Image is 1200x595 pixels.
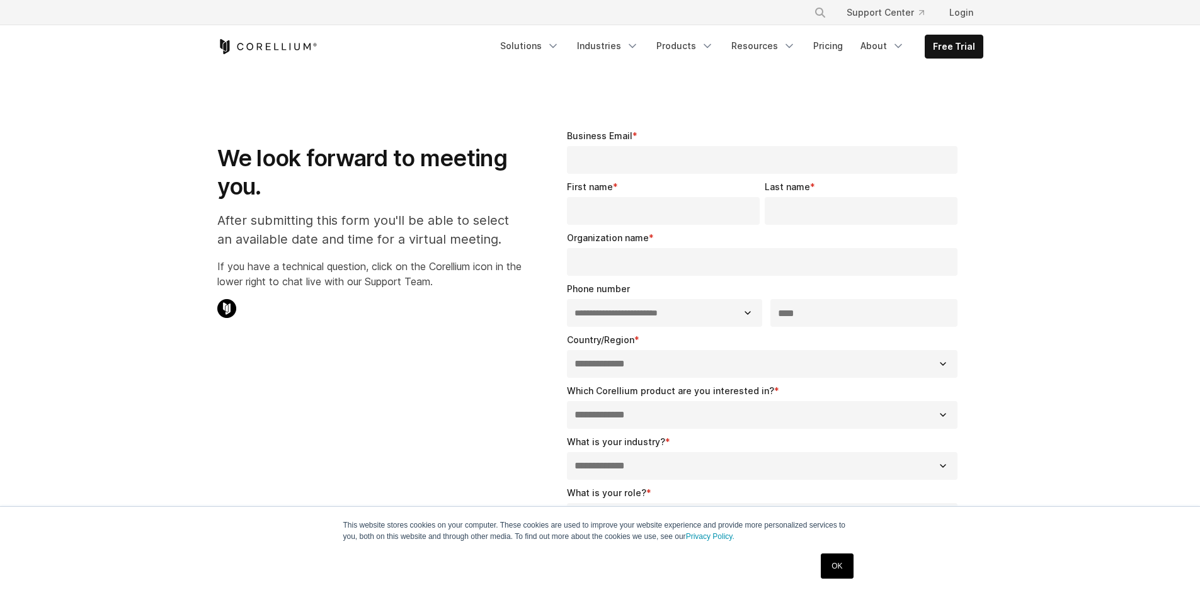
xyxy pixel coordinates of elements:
span: Phone number [567,283,630,294]
div: Navigation Menu [799,1,983,24]
button: Search [809,1,831,24]
a: OK [821,553,853,579]
span: First name [567,181,613,192]
span: What is your role? [567,487,646,498]
span: Business Email [567,130,632,141]
span: What is your industry? [567,436,665,447]
p: This website stores cookies on your computer. These cookies are used to improve your website expe... [343,519,857,542]
a: About [853,35,912,57]
span: Country/Region [567,334,634,345]
a: Free Trial [925,35,983,58]
a: Resources [724,35,803,57]
a: Solutions [493,35,567,57]
span: Which Corellium product are you interested in? [567,385,774,396]
a: Products [649,35,721,57]
a: Privacy Policy. [686,532,734,541]
span: Last name [765,181,810,192]
a: Corellium Home [217,39,317,54]
a: Login [939,1,983,24]
span: Organization name [567,232,649,243]
a: Pricing [806,35,850,57]
p: If you have a technical question, click on the Corellium icon in the lower right to chat live wit... [217,259,522,289]
p: After submitting this form you'll be able to select an available date and time for a virtual meet... [217,211,522,249]
h1: We look forward to meeting you. [217,144,522,201]
div: Navigation Menu [493,35,983,59]
a: Industries [569,35,646,57]
img: Corellium Chat Icon [217,299,236,318]
a: Support Center [837,1,934,24]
